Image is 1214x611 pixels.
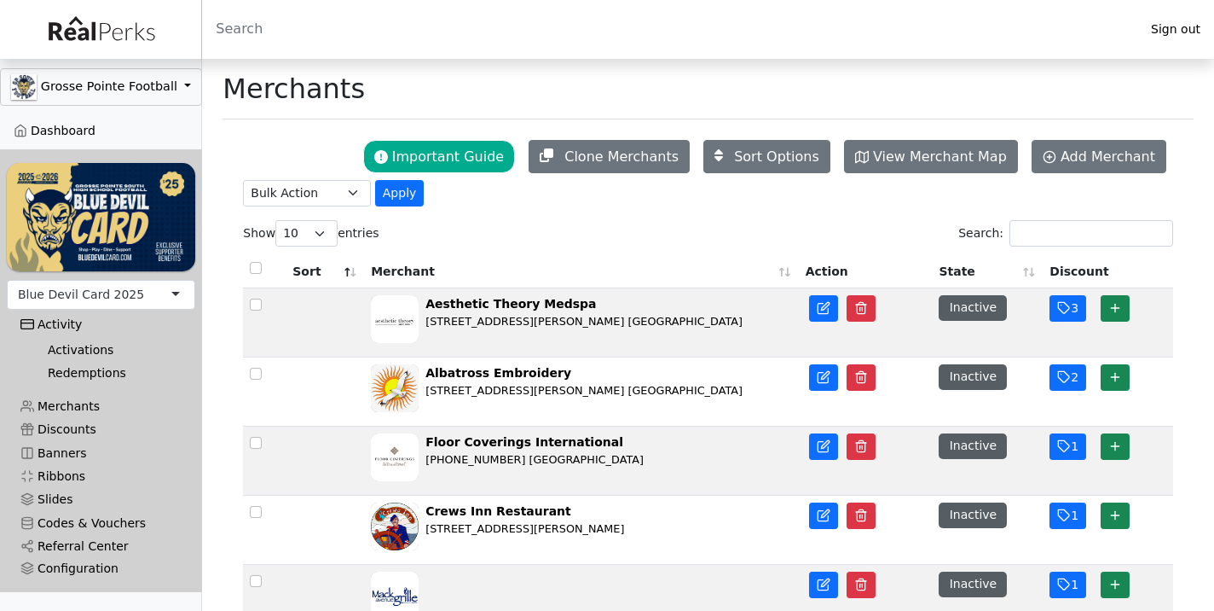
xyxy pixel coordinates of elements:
div: Aesthetic Theory Medspa [425,295,743,313]
img: GAa1zriJJmkmu1qRtUwg8x1nQwzlKm3DoqW9UgYl.jpg [11,74,37,100]
input: Search: [1009,220,1173,247]
div: Activity [20,317,182,332]
img: rT68sBaw8aPE85LadKvNM4RMuXDdD6E9jeonjBUi.jpg [371,295,419,343]
div: Floor Coverings International [425,434,644,451]
a: Floor Coverings International [PHONE_NUMBER] [GEOGRAPHIC_DATA] [371,434,791,488]
div: Configuration [20,562,182,576]
button: 2 [1049,364,1086,391]
img: WvZzOez5OCqmO91hHZfJL7W2tJ07LbGMjwPPNJwI.png [7,163,195,271]
a: Aesthetic Theory Medspa [STREET_ADDRESS][PERSON_NAME] [GEOGRAPHIC_DATA] [371,295,791,350]
label: Show entries [243,220,379,247]
div: [PHONE_NUMBER] [GEOGRAPHIC_DATA] [425,451,644,468]
div: Blue Devil Card 2025 [18,286,144,304]
span: Clone Merchants [564,148,679,165]
th: Discount [1043,252,1173,288]
a: Banners [7,441,195,464]
button: Inactive [939,295,1007,320]
a: Merchants [7,395,195,418]
th: Merchant: activate to sort column ascending [364,252,798,288]
a: Crews Inn Restaurant [STREET_ADDRESS][PERSON_NAME] [371,503,791,557]
span: View Merchant Map [873,148,1007,165]
input: Search [202,9,1137,49]
select: .form-select-sm example [243,180,371,207]
div: [STREET_ADDRESS][PERSON_NAME] [GEOGRAPHIC_DATA] [425,313,743,329]
th: Sort: activate to sort column descending [286,252,364,288]
th: State: activate to sort column ascending [932,252,1043,288]
img: y9myRDWFk3Trh2oskp33SzQrDpG210x8IXJha352.jpg [371,364,419,412]
div: Albatross Embroidery [425,364,743,382]
div: Crews Inn Restaurant [425,503,624,521]
button: Important Guide [363,140,515,173]
span: Add Merchant [1061,148,1155,165]
label: Search: [958,220,1173,247]
th: Action [799,252,933,288]
span: Important Guide [392,148,504,165]
a: Activations [34,339,182,362]
button: 1 [1049,503,1086,529]
a: Slides [7,488,195,511]
button: 1 [1049,434,1086,460]
a: Sign out [1137,18,1214,41]
button: 1 [1049,572,1086,598]
button: Apply [375,180,425,207]
a: Ribbons [7,465,195,488]
button: Inactive [939,503,1007,527]
select: Showentries [275,220,338,247]
a: Discounts [7,418,195,441]
button: 3 [1049,295,1086,322]
img: real_perks_logo-01.svg [39,10,162,49]
button: Sort Options [703,140,830,173]
button: Inactive [939,434,1007,458]
div: [STREET_ADDRESS][PERSON_NAME] [425,521,624,537]
a: Albatross Embroidery [STREET_ADDRESS][PERSON_NAME] [GEOGRAPHIC_DATA] [371,364,791,419]
button: Clone Merchants [529,140,690,173]
img: lCcjtYvH4BaOKQSPOoSkJclAIsAATIAKvG1sYaph.png [371,434,419,481]
span: Sort Options [734,148,819,165]
button: Inactive [939,572,1007,596]
a: Referral Center [7,535,195,558]
a: Redemptions [34,362,182,385]
a: Codes & Vouchers [7,512,195,535]
a: Add Merchant [1032,140,1166,173]
div: [STREET_ADDRESS][PERSON_NAME] [GEOGRAPHIC_DATA] [425,382,743,399]
button: Inactive [939,364,1007,389]
a: View Merchant Map [844,140,1018,173]
img: 5NwYGiarg57GJcC4qSFZYzQQx4SbxwmXg3PFEnFX.png [371,503,419,550]
h1: Merchants [223,73,365,105]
